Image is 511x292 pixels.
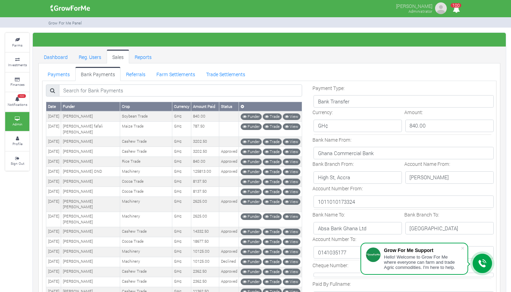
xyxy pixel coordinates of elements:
[451,3,461,8] span: 100
[263,159,282,165] a: Trade
[46,137,61,147] td: [DATE]
[283,279,300,285] a: View
[191,237,219,247] td: 18677.50
[312,211,345,218] label: Bank Name To:
[191,227,219,237] td: 14332.50
[191,197,219,212] td: 2625.00
[61,111,120,121] td: [PERSON_NAME]
[172,257,191,267] td: GH¢
[46,237,61,247] td: [DATE]
[314,195,494,208] p: 1011010173324
[384,254,461,270] div: Hello! Welcome to Grow For Me where everyone can farm and trade Agric commodities. I'm here to help.
[48,20,82,26] small: Grow For Me Panel
[42,67,75,81] a: Payments
[263,269,282,275] a: Trade
[120,267,172,277] td: Cashew Trade
[46,197,61,212] td: [DATE]
[61,122,120,137] td: [PERSON_NAME] fafali [PERSON_NAME]
[219,227,239,237] td: Approved
[191,147,219,157] td: 3202.50
[8,102,27,107] small: Notifications
[219,257,239,267] td: Declined
[107,50,129,63] a: Sales
[408,9,432,14] small: Administrator
[263,239,282,245] a: Trade
[61,227,120,237] td: [PERSON_NAME]
[61,212,120,227] td: [PERSON_NAME] [PERSON_NAME]
[241,229,262,235] a: Funder
[312,109,333,116] label: Currency:
[241,123,262,130] a: Funder
[38,50,73,63] a: Dashboard
[46,167,61,177] td: [DATE]
[172,247,191,257] td: GH¢
[191,177,219,187] td: 8137.50
[283,269,300,275] a: View
[61,197,120,212] td: [PERSON_NAME] [PERSON_NAME]
[219,167,239,177] td: Approved
[263,149,282,155] a: Trade
[172,111,191,121] td: GH¢
[396,1,432,10] p: [PERSON_NAME]
[73,50,107,63] a: Reg. Users
[191,212,219,227] td: 2625.00
[61,267,120,277] td: [PERSON_NAME]
[283,149,300,155] a: View
[219,157,239,167] td: Approved
[283,179,300,185] a: View
[191,277,219,287] td: 2362.50
[172,267,191,277] td: GH¢
[314,147,494,159] p: Ghana Commercial Bank
[120,212,172,227] td: Machinery
[283,239,300,245] a: View
[263,179,282,185] a: Trade
[5,73,29,92] a: Finances
[191,187,219,197] td: 8137.50
[241,259,262,265] a: Funder
[283,169,300,175] a: View
[241,139,262,145] a: Funder
[129,50,157,63] a: Reports
[283,213,300,220] a: View
[241,159,262,165] a: Funder
[191,157,219,167] td: 840.00
[120,157,172,167] td: Rice Trade
[314,246,494,259] p: 0141035177
[46,102,61,111] th: Date
[120,237,172,247] td: Cocoa Trade
[241,179,262,185] a: Funder
[191,257,219,267] td: 10125.00
[61,187,120,197] td: [PERSON_NAME]
[404,211,439,218] label: Bank Branch To:
[219,277,239,287] td: Approved
[18,94,26,98] span: 100
[75,67,120,81] a: Bank Payments
[312,84,345,92] label: Payment Type:
[191,167,219,177] td: 125813.00
[46,157,61,167] td: [DATE]
[12,122,22,127] small: Admin
[312,235,356,243] label: Account Number To:
[46,212,61,227] td: [DATE]
[120,111,172,121] td: Soybean Trade
[312,280,351,288] label: Paid By Fullname:
[5,33,29,52] a: Farms
[172,227,191,237] td: GH¢
[191,122,219,137] td: 787.50
[450,1,463,17] i: Notifications
[61,247,120,257] td: [PERSON_NAME]
[450,7,463,13] a: 100
[61,167,120,177] td: [PERSON_NAME] OND
[172,167,191,177] td: GH¢
[172,212,191,227] td: GH¢
[191,111,219,121] td: 840.00
[11,161,24,166] small: Sign Out
[312,262,348,269] label: Cheque Number:
[312,160,354,168] label: Bank Branch From:
[263,139,282,145] a: Trade
[61,157,120,167] td: [PERSON_NAME]
[314,222,402,234] p: Absa Bank Ghana Ltd
[263,249,282,255] a: Trade
[61,277,120,287] td: [PERSON_NAME]
[61,237,120,247] td: [PERSON_NAME]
